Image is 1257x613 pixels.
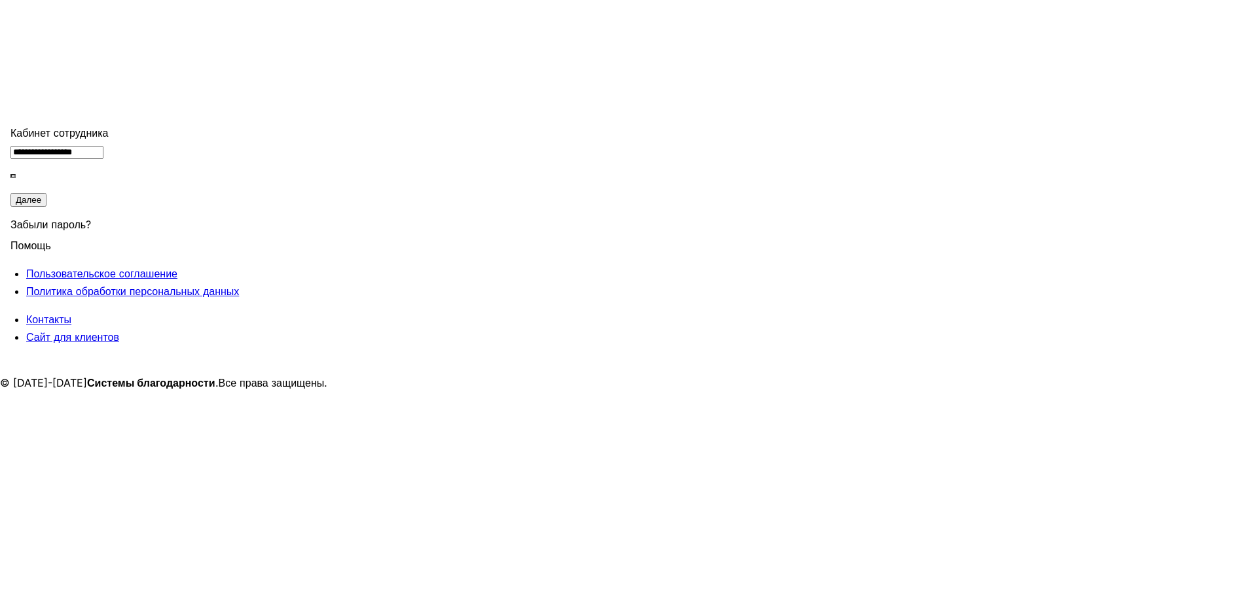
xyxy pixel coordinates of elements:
span: Все права защищены. [219,376,328,389]
strong: Системы благодарности [87,376,215,389]
span: Пользовательское соглашение [26,267,177,280]
div: Кабинет сотрудника [10,124,284,142]
div: Забыли пароль? [10,208,284,237]
span: Контакты [26,313,71,326]
span: Помощь [10,231,51,252]
span: Сайт для клиентов [26,330,119,343]
button: Далее [10,193,46,207]
span: Политика обработки персональных данных [26,285,239,298]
